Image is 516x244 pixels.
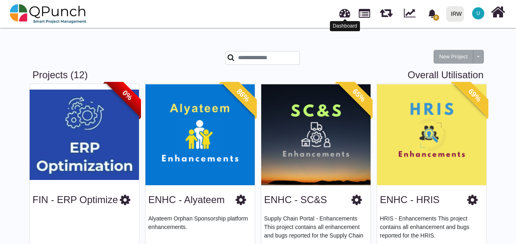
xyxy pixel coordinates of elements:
[264,214,368,239] p: Supply Chain Portal - Enhancements This project contains all enhancement and bugs reported for th...
[221,73,266,118] span: 86%
[400,0,423,27] div: Dynamic Report
[423,0,443,26] a: bell fill0
[359,5,370,18] span: Projects
[10,2,87,26] img: qpunch-sp.fa6292f.png
[452,73,497,118] span: 69%
[425,6,439,21] div: Notification
[336,73,382,118] span: 65%
[33,194,118,206] h3: FIN - ERP Optimize
[434,50,473,64] button: New Project
[408,69,483,81] a: Overall Utilisation
[148,214,252,239] p: Alyateem Orphan Sponsorship platform enhancements.
[467,0,489,26] a: U
[33,194,118,205] a: FIN - ERP Optimize
[148,194,225,205] a: ENHC - Alyateem
[451,7,462,21] div: IRW
[380,194,440,205] a: ENHC - HRIS
[433,15,439,21] span: 0
[105,73,150,118] span: 0%
[380,194,440,206] h3: ENHC - HRIS
[148,194,225,206] h3: ENHC - Alyateem
[428,9,436,18] svg: bell fill
[264,194,327,205] a: ENHC - SC&S
[264,194,327,206] h3: ENHC - SC&S
[380,214,483,239] p: HRIS - Enhancements This project contains all enhancement and bugs reported for the HRIS.
[491,4,505,20] i: Home
[330,21,360,31] div: Dashboard
[33,69,483,81] h3: Projects (12)
[477,11,480,16] span: U
[442,0,467,27] a: IRW
[472,7,484,19] span: Usman.ali
[380,4,392,17] span: Releases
